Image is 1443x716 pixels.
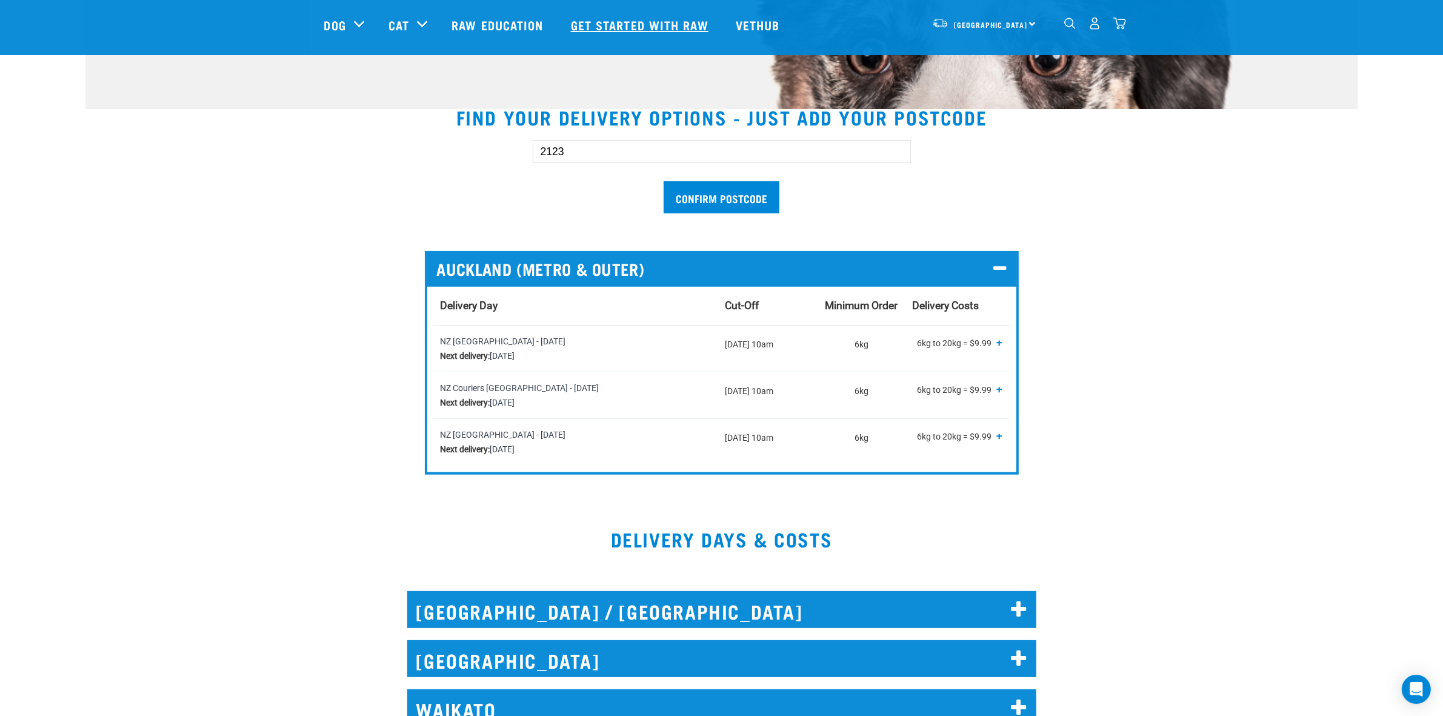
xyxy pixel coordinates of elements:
td: [DATE] 10am [718,418,818,465]
span: + [997,336,1003,349]
p: 6kg to 20kg = $9.99 20kg to 40kg = $19.99 Over 40kg = $29.99 [912,334,1002,355]
strong: Next delivery: [441,444,490,454]
strong: Next delivery: [441,351,490,361]
img: user.png [1088,17,1101,30]
strong: Next delivery: [441,398,490,407]
a: Get started with Raw [559,1,724,49]
button: Show all tiers [997,384,1003,395]
h2: DELIVERY DAYS & COSTS [85,528,1358,550]
th: Cut-Off [718,287,818,326]
span: AUCKLAND (METRO & OUTER) [437,259,645,278]
p: 6kg to 20kg = $9.99 20kg to 40kg = $19.99 Over 40kg = $29.99 [912,381,1002,402]
td: 6kg [818,372,905,418]
td: 6kg [818,325,905,372]
td: 6kg [818,418,905,465]
td: [DATE] 10am [718,372,818,418]
div: NZ Couriers [GEOGRAPHIC_DATA] - [DATE] [DATE] [441,381,710,410]
th: Delivery Costs [905,287,1010,326]
span: + [997,430,1003,442]
img: van-moving.png [932,18,948,28]
a: Raw Education [439,1,558,49]
h2: [GEOGRAPHIC_DATA] [407,640,1036,677]
span: [GEOGRAPHIC_DATA] [955,22,1028,27]
button: Show all tiers [997,431,1003,441]
img: home-icon-1@2x.png [1064,18,1076,29]
h2: Find your delivery options - just add your postcode [100,106,1344,128]
img: home-icon@2x.png [1113,17,1126,30]
input: Confirm postcode [664,181,779,213]
button: Show all tiers [997,338,1003,348]
p: 6kg to 20kg = $9.99 20kg to 40kg = $19.99 Over 40kg = $29.99 [912,427,1002,449]
p: AUCKLAND (METRO & OUTER) [437,259,1007,278]
div: NZ [GEOGRAPHIC_DATA] - [DATE] [DATE] [441,427,710,457]
div: NZ [GEOGRAPHIC_DATA] - [DATE] [DATE] [441,334,710,363]
th: Minimum Order [818,287,905,326]
input: Enter your postcode here... [533,140,911,163]
h2: [GEOGRAPHIC_DATA] / [GEOGRAPHIC_DATA] [407,591,1036,628]
div: Open Intercom Messenger [1402,675,1431,704]
a: Dog [324,16,346,34]
td: [DATE] 10am [718,325,818,372]
a: Cat [388,16,409,34]
span: + [997,383,1003,395]
th: Delivery Day [433,287,718,326]
a: Vethub [724,1,795,49]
